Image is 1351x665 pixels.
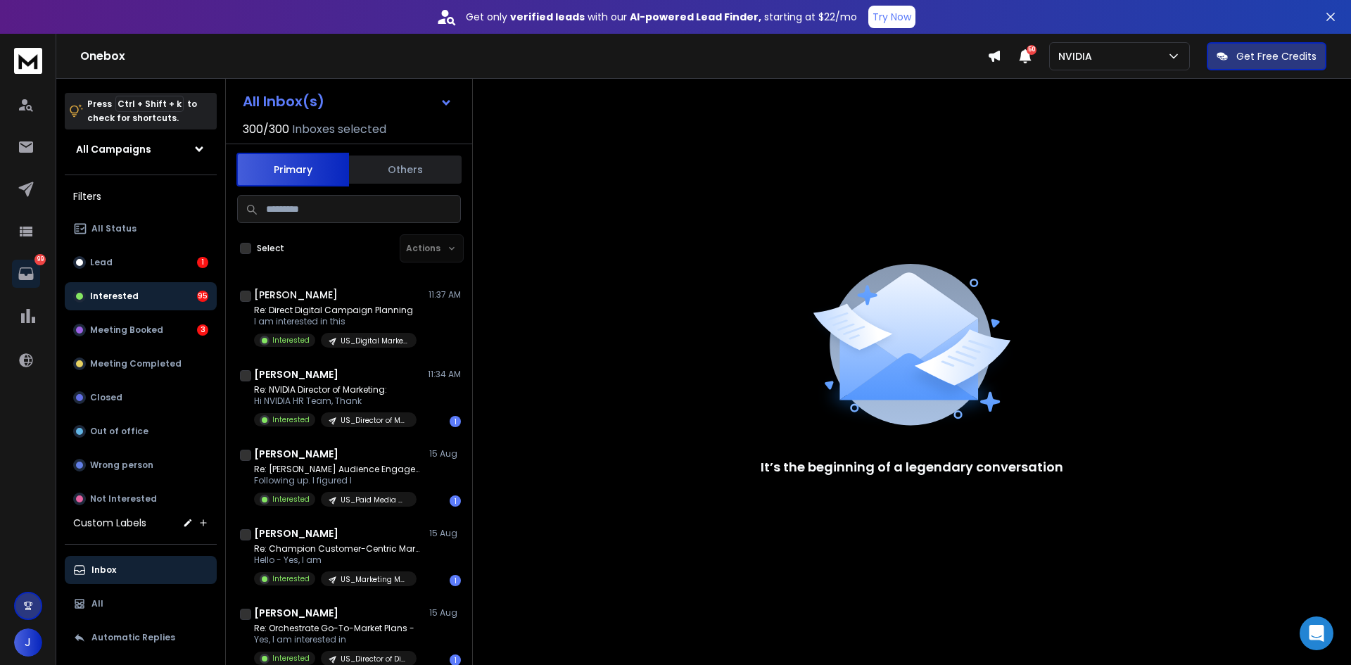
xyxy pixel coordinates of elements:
[341,336,408,346] p: US_Digital Marketing Manager_1(16/8)
[341,574,408,585] p: US_Marketing Manager_29(15/8)
[34,254,46,265] p: 99
[341,495,408,505] p: US_Paid Media Manager_13(14/8)
[197,291,208,302] div: 95
[254,288,338,302] h1: [PERSON_NAME]
[341,415,408,426] p: US_Director of Marketing_4(15/8)
[65,186,217,206] h3: Filters
[65,316,217,344] button: Meeting Booked3
[90,358,182,369] p: Meeting Completed
[254,623,417,634] p: Re: Orchestrate Go-To-Market Plans -
[65,350,217,378] button: Meeting Completed
[254,606,338,620] h1: [PERSON_NAME]
[90,291,139,302] p: Interested
[91,564,116,576] p: Inbox
[254,447,338,461] h1: [PERSON_NAME]
[429,607,461,619] p: 15 Aug
[254,367,338,381] h1: [PERSON_NAME]
[272,494,310,505] p: Interested
[254,475,423,486] p: Following up. I figured I
[272,414,310,425] p: Interested
[115,96,184,112] span: Ctrl + Shift + k
[272,574,310,584] p: Interested
[868,6,915,28] button: Try Now
[65,623,217,652] button: Automatic Replies
[65,417,217,445] button: Out of office
[65,248,217,277] button: Lead1
[91,632,175,643] p: Automatic Replies
[429,528,461,539] p: 15 Aug
[65,135,217,163] button: All Campaigns
[14,628,42,657] button: J
[429,289,461,300] p: 11:37 AM
[12,260,40,288] a: 99
[349,154,462,185] button: Others
[630,10,761,24] strong: AI-powered Lead Finder,
[91,223,137,234] p: All Status
[257,243,284,254] label: Select
[1300,616,1333,650] div: Open Intercom Messenger
[254,543,423,555] p: Re: Champion Customer-Centric Marketing as
[65,556,217,584] button: Inbox
[80,48,987,65] h1: Onebox
[90,460,153,471] p: Wrong person
[254,526,338,540] h1: [PERSON_NAME]
[90,426,148,437] p: Out of office
[65,384,217,412] button: Closed
[65,451,217,479] button: Wrong person
[90,257,113,268] p: Lead
[243,121,289,138] span: 300 / 300
[450,575,461,586] div: 1
[197,257,208,268] div: 1
[510,10,585,24] strong: verified leads
[65,485,217,513] button: Not Interested
[73,516,146,530] h3: Custom Labels
[272,653,310,664] p: Interested
[341,654,408,664] p: US_Director of Digital Marketing_12(15/8)
[428,369,461,380] p: 11:34 AM
[1027,45,1036,55] span: 50
[761,457,1063,477] p: It’s the beginning of a legendary conversation
[254,316,417,327] p: I am interested in this
[254,555,423,566] p: Hello - Yes, I am
[76,142,151,156] h1: All Campaigns
[14,48,42,74] img: logo
[65,590,217,618] button: All
[231,87,464,115] button: All Inbox(s)
[254,305,417,316] p: Re: Direct Digital Campaign Planning
[65,282,217,310] button: Interested95
[236,153,349,186] button: Primary
[91,598,103,609] p: All
[254,464,423,475] p: Re: [PERSON_NAME] Audience Engagement through
[292,121,386,138] h3: Inboxes selected
[254,634,417,645] p: Yes, I am interested in
[466,10,857,24] p: Get only with our starting at $22/mo
[254,384,417,395] p: Re: NVIDIA Director of Marketing:
[243,94,324,108] h1: All Inbox(s)
[450,416,461,427] div: 1
[90,324,163,336] p: Meeting Booked
[197,324,208,336] div: 3
[429,448,461,460] p: 15 Aug
[1236,49,1317,63] p: Get Free Credits
[1058,49,1098,63] p: NVIDIA
[65,215,217,243] button: All Status
[90,493,157,505] p: Not Interested
[1207,42,1326,70] button: Get Free Credits
[87,97,197,125] p: Press to check for shortcuts.
[254,395,417,407] p: Hi NVIDIA HR Team, Thank
[873,10,911,24] p: Try Now
[272,335,310,346] p: Interested
[450,495,461,507] div: 1
[90,392,122,403] p: Closed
